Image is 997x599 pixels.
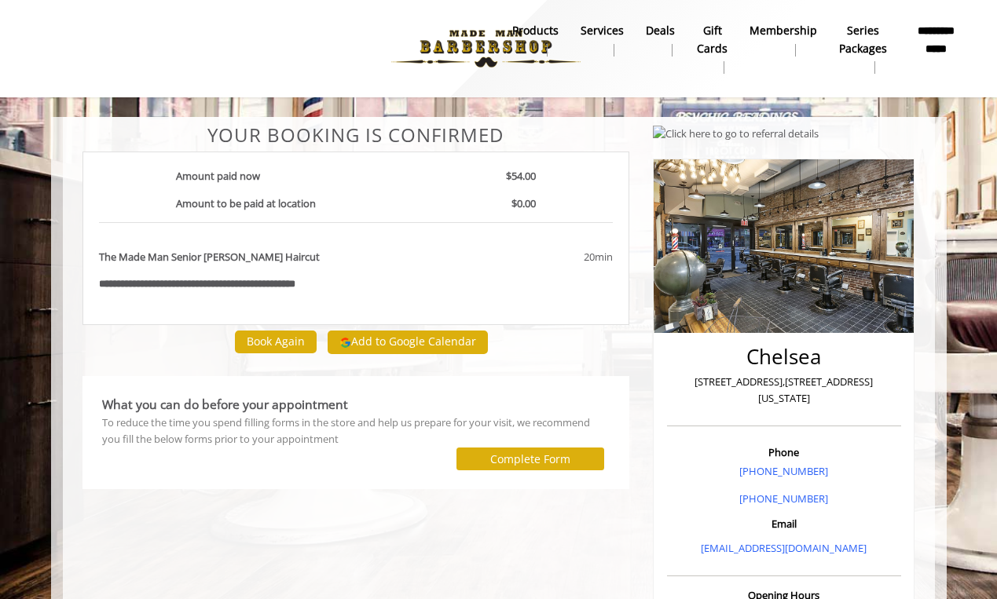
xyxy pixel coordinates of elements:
b: Services [581,22,624,39]
b: products [512,22,559,39]
h3: Phone [671,447,897,458]
h2: Chelsea [671,345,897,368]
p: [STREET_ADDRESS],[STREET_ADDRESS][US_STATE] [671,374,897,407]
b: $0.00 [511,196,536,210]
button: Add to Google Calendar [328,331,488,354]
a: Productsproducts [501,20,570,60]
b: $54.00 [506,169,536,183]
img: Made Man Barbershop logo [378,5,594,92]
button: Complete Form [456,447,604,470]
a: DealsDeals [635,20,686,60]
a: [PHONE_NUMBER] [739,464,828,478]
b: What you can do before your appointment [102,396,348,413]
label: Complete Form [490,453,570,466]
button: Book Again [235,331,317,353]
b: gift cards [697,22,728,57]
a: Series packagesSeries packages [828,20,898,78]
center: Your Booking is confirmed [82,125,630,145]
b: Membership [750,22,817,39]
b: Series packages [839,22,887,57]
a: MembershipMembership [739,20,828,60]
b: Amount paid now [176,169,260,183]
img: Click here to go to referral details [653,126,819,142]
div: 20min [457,249,613,265]
b: Amount to be paid at location [176,196,316,210]
a: [PHONE_NUMBER] [739,491,828,506]
a: Gift cardsgift cards [686,20,739,78]
b: Deals [646,22,675,39]
div: To reduce the time you spend filling forms in the store and help us prepare for your visit, we re... [102,415,610,447]
a: ServicesServices [570,20,635,60]
a: [EMAIL_ADDRESS][DOMAIN_NAME] [701,541,867,555]
b: The Made Man Senior [PERSON_NAME] Haircut [99,249,320,265]
h3: Email [671,518,897,529]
